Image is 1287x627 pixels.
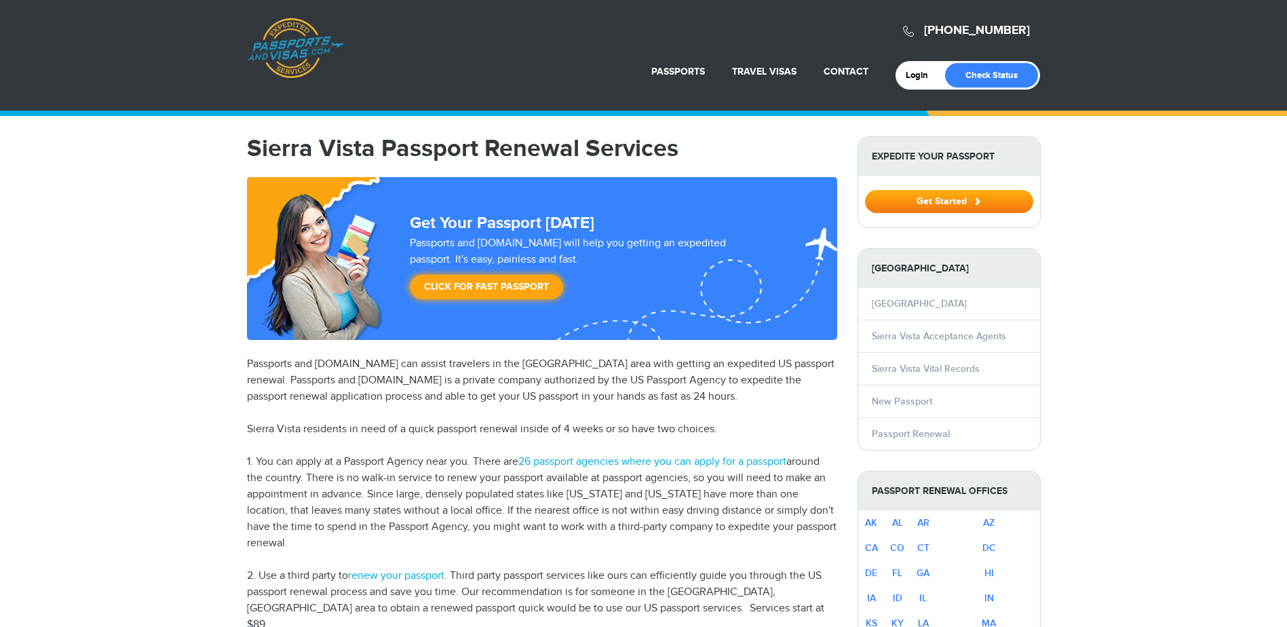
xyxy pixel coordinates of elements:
a: Contact [824,66,868,77]
a: renew your passport [348,569,444,582]
a: AZ [983,517,995,529]
a: [GEOGRAPHIC_DATA] [872,298,967,309]
a: CA [865,542,878,554]
a: New Passport [872,396,932,407]
a: Passports & [DOMAIN_NAME] [248,18,344,79]
a: [PHONE_NUMBER] [924,23,1030,38]
a: Sierra Vista Vital Records [872,363,980,375]
a: 26 passport agencies where you can apply for a passport [518,455,786,468]
a: Sierra Vista Acceptance Agents [872,330,1006,342]
p: 1. You can apply at a Passport Agency near you. There are around the country. There is no walk-in... [247,454,837,552]
a: IA [867,592,876,604]
a: FL [892,567,902,579]
a: HI [984,567,994,579]
strong: Expedite Your Passport [858,137,1040,176]
p: Sierra Vista residents in need of a quick passport renewal inside of 4 weeks or so have two choices. [247,421,837,438]
a: Travel Visas [732,66,796,77]
strong: Passport Renewal Offices [858,472,1040,510]
a: CT [917,542,929,554]
strong: [GEOGRAPHIC_DATA] [858,249,1040,288]
p: Passports and [DOMAIN_NAME] can assist travelers in the [GEOGRAPHIC_DATA] area with getting an ex... [247,356,837,405]
a: DE [865,567,877,579]
a: IN [984,592,994,604]
a: IL [919,592,927,604]
h1: Sierra Vista Passport Renewal Services [247,136,837,161]
a: Login [906,70,938,81]
a: Click for Fast Passport [410,275,563,299]
a: Passport Renewal [872,428,950,440]
a: Check Status [945,63,1038,88]
a: ID [893,592,902,604]
a: GA [917,567,929,579]
a: AR [917,517,929,529]
div: Passports and [DOMAIN_NAME] will help you getting an expedited passport. It's easy, painless and ... [404,235,775,306]
a: Get Started [865,195,1033,206]
a: AK [865,517,877,529]
button: Get Started [865,190,1033,213]
a: AL [892,517,903,529]
a: DC [982,542,996,554]
a: CO [890,542,904,554]
strong: Get Your Passport [DATE] [410,213,594,233]
a: Passports [651,66,705,77]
